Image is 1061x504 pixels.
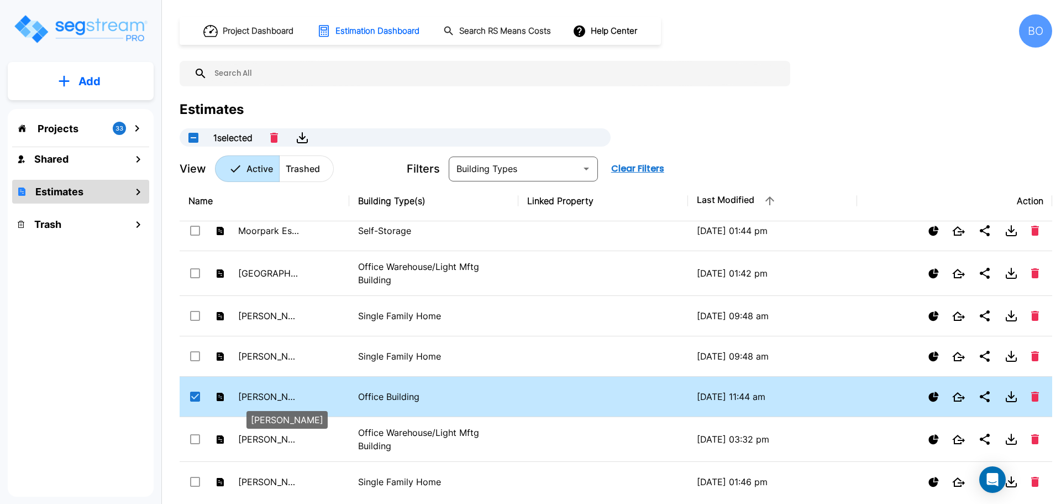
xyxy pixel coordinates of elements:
[924,221,943,241] button: Show Ranges
[358,309,510,323] p: Single Family Home
[924,264,943,283] button: Show Ranges
[1027,387,1043,406] button: Delete
[948,473,969,491] button: Open New Tab
[35,184,83,199] h1: Estimates
[924,472,943,492] button: Show Ranges
[948,307,969,325] button: Open New Tab
[924,387,943,407] button: Show Ranges
[607,158,669,180] button: Clear Filters
[1000,386,1022,408] button: Download
[188,194,340,207] div: Name
[238,309,299,323] p: [PERSON_NAME] Street
[974,471,996,493] button: Share
[78,73,101,90] p: Add
[180,100,244,119] div: Estimates
[1027,306,1043,325] button: Delete
[459,25,551,38] h1: Search RS Means Costs
[358,475,510,489] p: Single Family Home
[1000,262,1022,284] button: Download
[238,390,299,403] p: [PERSON_NAME]
[238,224,299,237] p: Moorpark Estimate
[34,217,61,232] h1: Trash
[979,466,1006,493] div: Open Intercom Messenger
[238,350,299,363] p: [PERSON_NAME] Street
[948,264,969,283] button: Open New Tab
[180,160,206,177] p: View
[948,347,969,366] button: Open New Tab
[215,155,280,182] button: Active
[246,162,273,175] p: Active
[313,19,426,43] button: Estimation Dashboard
[358,224,510,237] p: Self-Storage
[948,388,969,406] button: Open New Tab
[948,222,969,240] button: Open New Tab
[924,430,943,449] button: Show Ranges
[697,350,849,363] p: [DATE] 09:48 am
[238,433,299,446] p: [PERSON_NAME] - 1167 W 3050 S
[223,25,293,38] h1: Project Dashboard
[974,220,996,242] button: Share
[286,162,320,175] p: Trashed
[251,413,323,427] p: [PERSON_NAME]
[238,267,299,280] p: [GEOGRAPHIC_DATA]
[1027,347,1043,366] button: Delete
[697,390,849,403] p: [DATE] 11:44 am
[948,430,969,449] button: Open New Tab
[238,475,299,489] p: [PERSON_NAME]
[34,152,69,167] h1: Shared
[8,65,154,97] button: Add
[518,181,688,221] th: Linked Property
[213,131,253,144] p: 1 selected
[1027,472,1043,491] button: Delete
[207,61,785,86] input: Search All
[697,475,849,489] p: [DATE] 01:46 pm
[439,20,557,42] button: Search RS Means Costs
[1000,345,1022,367] button: Download
[358,390,510,403] p: Office Building
[291,127,313,149] button: Download
[697,433,849,446] p: [DATE] 03:32 pm
[215,155,334,182] div: Platform
[974,305,996,327] button: Share
[358,350,510,363] p: Single Family Home
[697,224,849,237] p: [DATE] 01:44 pm
[974,428,996,450] button: Share
[1000,471,1022,493] button: Download
[857,181,1052,221] th: Action
[452,161,576,176] input: Building Types
[182,127,204,149] button: UnSelectAll
[1019,14,1052,48] div: BO
[1000,220,1022,242] button: Download
[335,25,419,38] h1: Estimation Dashboard
[697,267,849,280] p: [DATE] 01:42 pm
[407,160,440,177] p: Filters
[1027,430,1043,449] button: Delete
[1027,264,1043,283] button: Delete
[570,20,642,41] button: Help Center
[358,426,510,453] p: Office Warehouse/Light Mftg Building
[279,155,334,182] button: Trashed
[38,121,78,136] p: Projects
[974,386,996,408] button: Share
[13,13,148,45] img: Logo
[349,181,519,221] th: Building Type(s)
[688,181,858,221] th: Last Modified
[974,345,996,367] button: Share
[974,262,996,284] button: Share
[1000,305,1022,327] button: Download
[199,19,300,43] button: Project Dashboard
[1000,428,1022,450] button: Download
[1027,221,1043,240] button: Delete
[924,306,943,326] button: Show Ranges
[358,260,510,287] p: Office Warehouse/Light Mftg Building
[924,347,943,366] button: Show Ranges
[697,309,849,323] p: [DATE] 09:48 am
[115,124,123,133] p: 33
[579,161,594,176] button: Open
